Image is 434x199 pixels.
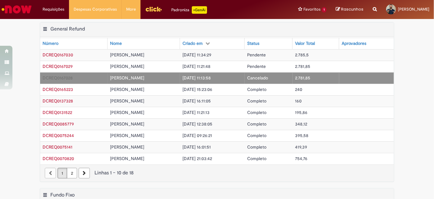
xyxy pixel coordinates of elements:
[110,40,122,47] div: Nome
[45,169,389,177] div: Linhas 1 − 10 de 18
[295,144,307,150] span: 419,39
[126,6,136,12] span: More
[110,52,144,58] span: [PERSON_NAME]
[43,98,73,104] a: Abrir Registro: DCREQ0137328
[295,87,302,92] span: 240
[295,98,302,104] span: 160
[50,192,75,198] h2: Fundo Fixo
[295,40,315,47] div: Valor Total
[110,64,144,69] span: [PERSON_NAME]
[303,6,321,12] span: Favoritos
[247,110,266,115] span: Completo
[182,40,203,47] div: Criado em
[43,64,73,69] a: Abrir Registro: DCREQ0167029
[247,75,268,81] span: Cancelado
[110,98,144,104] span: [PERSON_NAME]
[43,75,73,81] a: Abrir Registro: DCREQ0167028
[182,52,211,58] span: [DATE] 11:34:29
[295,133,308,138] span: 395,58
[50,26,85,32] h2: General Refund
[247,121,266,127] span: Completo
[295,121,307,127] span: 348,12
[182,75,211,81] span: [DATE] 11:13:58
[247,133,266,138] span: Completo
[43,26,48,34] button: General Refund Menu de contexto
[342,40,366,47] div: Aprovadores
[43,98,73,104] span: DCREQ0137328
[295,110,307,115] span: 195,86
[74,6,117,12] span: Despesas Corporativas
[182,87,212,92] span: [DATE] 15:23:06
[43,144,72,150] span: DCREQ0075141
[43,87,73,92] a: Abrir Registro: DCREQ0165223
[58,168,67,178] a: Página 1
[182,64,210,69] span: [DATE] 11:21:48
[110,110,144,115] span: [PERSON_NAME]
[336,7,363,12] a: Rascunhos
[322,7,326,12] span: 1
[43,156,74,161] a: Abrir Registro: DCREQ0070820
[43,52,73,58] span: DCREQ0167030
[182,156,212,161] span: [DATE] 21:03:42
[43,133,74,138] span: DCREQ0075244
[1,3,33,16] img: ServiceNow
[295,75,310,81] span: 2.781,85
[247,40,259,47] div: Status
[110,75,144,81] span: [PERSON_NAME]
[79,168,90,178] a: Próxima página
[110,133,144,138] span: [PERSON_NAME]
[171,6,207,14] div: Padroniza
[43,64,73,69] span: DCREQ0167029
[247,64,266,69] span: Pendente
[192,6,207,14] p: +GenAi
[43,110,72,115] span: DCREQ0131522
[295,52,309,58] span: 2.785,5
[182,133,212,138] span: [DATE] 09:26:21
[295,64,310,69] span: 2.781,85
[43,110,72,115] a: Abrir Registro: DCREQ0131522
[182,121,212,127] span: [DATE] 12:38:05
[110,156,144,161] span: [PERSON_NAME]
[43,133,74,138] a: Abrir Registro: DCREQ0075244
[182,98,211,104] span: [DATE] 16:11:05
[43,121,74,127] a: Abrir Registro: DCREQ0085779
[67,168,77,178] a: Página 2
[341,6,363,12] span: Rascunhos
[247,144,266,150] span: Completo
[247,52,266,58] span: Pendente
[43,156,74,161] span: DCREQ0070820
[145,4,162,14] img: click_logo_yellow_360x200.png
[110,87,144,92] span: [PERSON_NAME]
[247,156,266,161] span: Completo
[43,144,72,150] a: Abrir Registro: DCREQ0075141
[40,164,394,182] nav: paginação
[398,7,429,12] span: [PERSON_NAME]
[43,75,73,81] span: DCREQ0167028
[43,121,74,127] span: DCREQ0085779
[182,110,210,115] span: [DATE] 11:21:13
[182,144,211,150] span: [DATE] 16:01:51
[43,52,73,58] a: Abrir Registro: DCREQ0167030
[110,144,144,150] span: [PERSON_NAME]
[110,121,144,127] span: [PERSON_NAME]
[43,40,58,47] div: Número
[295,156,307,161] span: 754,76
[247,98,266,104] span: Completo
[43,87,73,92] span: DCREQ0165223
[247,87,266,92] span: Completo
[43,6,64,12] span: Requisições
